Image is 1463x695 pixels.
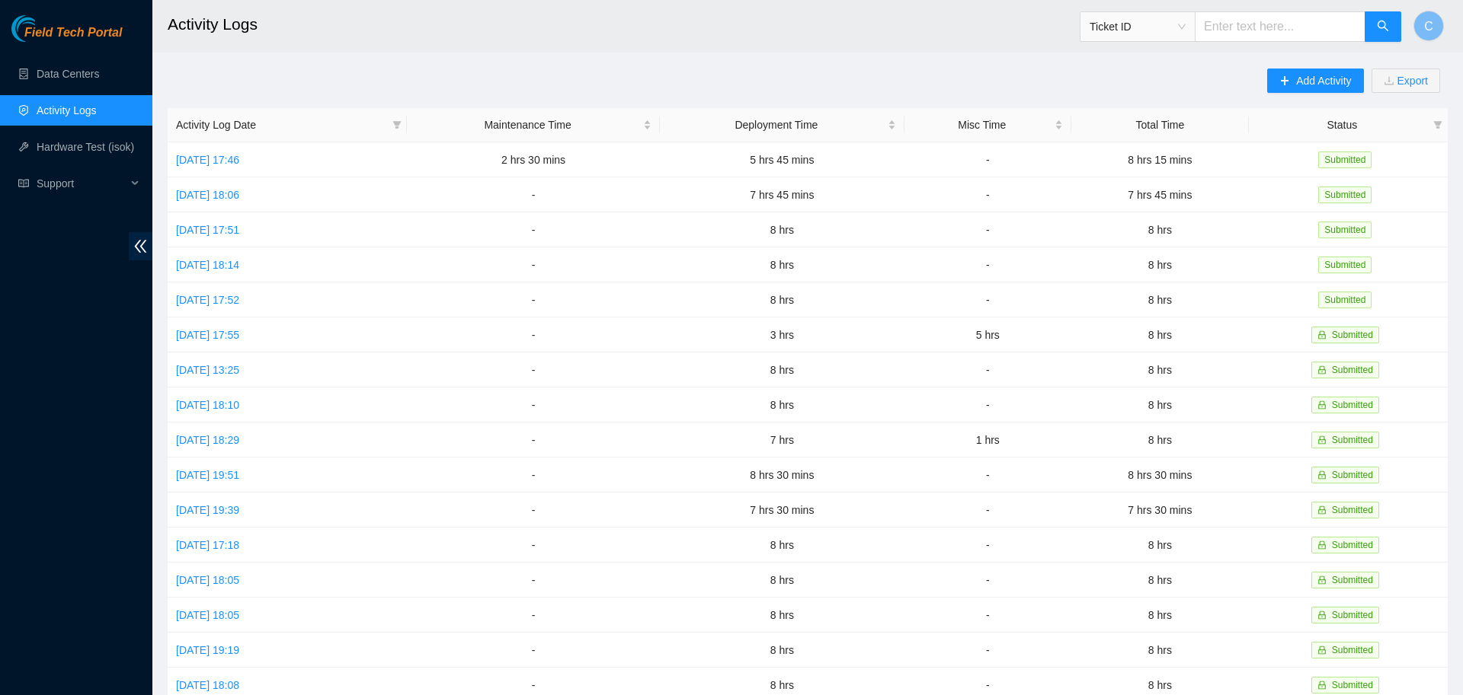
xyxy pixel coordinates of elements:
[1317,330,1327,340] span: lock
[1071,422,1249,457] td: 8 hrs
[904,177,1071,212] td: -
[660,212,904,247] td: 8 hrs
[904,317,1071,352] td: 5 hrs
[904,598,1071,633] td: -
[176,399,239,411] a: [DATE] 18:10
[176,294,239,306] a: [DATE] 17:52
[176,539,239,551] a: [DATE] 17:18
[1318,222,1372,238] span: Submitted
[1071,108,1249,142] th: Total Time
[1332,365,1373,375] span: Submitted
[1433,120,1442,129] span: filter
[11,27,122,47] a: Akamai TechnologiesField Tech Portal
[904,142,1071,177] td: -
[1332,645,1373,655] span: Submitted
[904,563,1071,598] td: -
[1071,177,1249,212] td: 7 hrs 45 mins
[660,282,904,317] td: 8 hrs
[389,113,405,136] span: filter
[407,387,660,422] td: -
[1195,11,1365,42] input: Enter text here...
[1317,681,1327,690] span: lock
[904,457,1071,493] td: -
[407,282,660,317] td: -
[1413,11,1444,41] button: C
[18,178,29,189] span: read
[11,15,77,42] img: Akamai Technologies
[660,457,904,493] td: 8 hrs 30 mins
[407,422,660,457] td: -
[660,352,904,387] td: 8 hrs
[660,598,904,633] td: 8 hrs
[1318,257,1372,273] span: Submitted
[1332,680,1373,690] span: Submitted
[176,574,239,586] a: [DATE] 18:05
[407,177,660,212] td: -
[1317,575,1327,585] span: lock
[1071,457,1249,493] td: 8 hrs 30 mins
[1071,317,1249,352] td: 8 hrs
[1267,69,1363,93] button: plusAdd Activity
[1332,540,1373,550] span: Submitted
[176,154,239,166] a: [DATE] 17:46
[660,493,904,528] td: 7 hrs 30 mins
[1430,113,1445,136] span: filter
[407,317,660,352] td: -
[660,317,904,352] td: 3 hrs
[1071,633,1249,668] td: 8 hrs
[407,633,660,668] td: -
[904,528,1071,563] td: -
[176,609,239,621] a: [DATE] 18:05
[660,247,904,282] td: 8 hrs
[660,422,904,457] td: 7 hrs
[176,679,239,691] a: [DATE] 18:08
[37,68,99,80] a: Data Centers
[176,189,239,201] a: [DATE] 18:06
[176,504,239,516] a: [DATE] 19:39
[407,528,660,563] td: -
[176,364,239,376] a: [DATE] 13:25
[37,168,126,199] span: Support
[176,329,239,341] a: [DATE] 17:55
[660,563,904,598] td: 8 hrs
[1365,11,1401,42] button: search
[1317,505,1327,515] span: lock
[176,259,239,271] a: [DATE] 18:14
[24,26,122,40] span: Field Tech Portal
[904,633,1071,668] td: -
[1257,116,1427,133] span: Status
[129,232,152,260] span: double-left
[1071,142,1249,177] td: 8 hrs 15 mins
[407,563,660,598] td: -
[176,224,239,236] a: [DATE] 17:51
[407,352,660,387] td: -
[37,104,97,116] a: Activity Logs
[1318,151,1372,168] span: Submitted
[1296,72,1351,89] span: Add Activity
[660,528,904,563] td: 8 hrs
[407,142,660,177] td: 2 hrs 30 mins
[1317,365,1327,375] span: lock
[1332,610,1373,620] span: Submitted
[904,493,1071,528] td: -
[1424,17,1433,36] span: C
[1332,575,1373,585] span: Submitted
[1332,505,1373,515] span: Submitted
[904,387,1071,422] td: -
[1317,611,1327,620] span: lock
[1317,435,1327,445] span: lock
[1071,247,1249,282] td: 8 hrs
[660,633,904,668] td: 8 hrs
[1332,470,1373,480] span: Submitted
[904,422,1071,457] td: 1 hrs
[1377,20,1389,34] span: search
[1071,282,1249,317] td: 8 hrs
[407,212,660,247] td: -
[1317,540,1327,550] span: lock
[660,387,904,422] td: 8 hrs
[1071,387,1249,422] td: 8 hrs
[904,212,1071,247] td: -
[1317,646,1327,655] span: lock
[660,142,904,177] td: 5 hrs 45 mins
[1071,352,1249,387] td: 8 hrs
